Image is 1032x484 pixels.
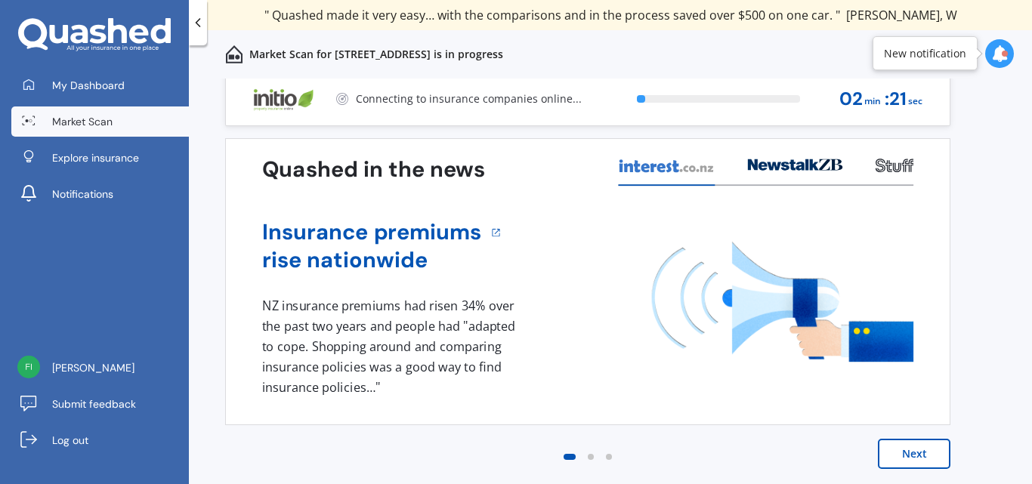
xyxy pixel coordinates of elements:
span: [PERSON_NAME] [52,360,134,375]
a: Market Scan [11,106,189,137]
img: d9aeed9f2021be23a4bf1e4a38d0ee48 [17,356,40,378]
span: Market Scan [52,114,113,129]
p: Market Scan for [STREET_ADDRESS] is in progress [249,47,503,62]
span: Log out [52,433,88,448]
a: rise nationwide [262,246,482,274]
a: My Dashboard [11,70,189,100]
span: : 21 [885,89,907,109]
span: Explore insurance [52,150,139,165]
img: media image [652,242,913,362]
span: Submit feedback [52,396,136,412]
span: min [864,91,881,112]
a: Explore insurance [11,143,189,173]
a: [PERSON_NAME] [11,353,189,383]
div: New notification [884,46,966,61]
img: home-and-contents.b802091223b8502ef2dd.svg [225,45,243,63]
span: My Dashboard [52,78,125,93]
a: Log out [11,425,189,455]
span: sec [908,91,922,112]
span: 02 [839,89,863,109]
h3: Quashed in the news [262,156,485,183]
span: Notifications [52,187,113,202]
button: Next [878,439,950,469]
a: Insurance premiums [262,218,482,246]
a: Notifications [11,179,189,209]
div: NZ insurance premiums had risen 34% over the past two years and people had "adapted to cope. Shop... [262,296,521,397]
p: Connecting to insurance companies online... [356,91,582,106]
a: Submit feedback [11,389,189,419]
